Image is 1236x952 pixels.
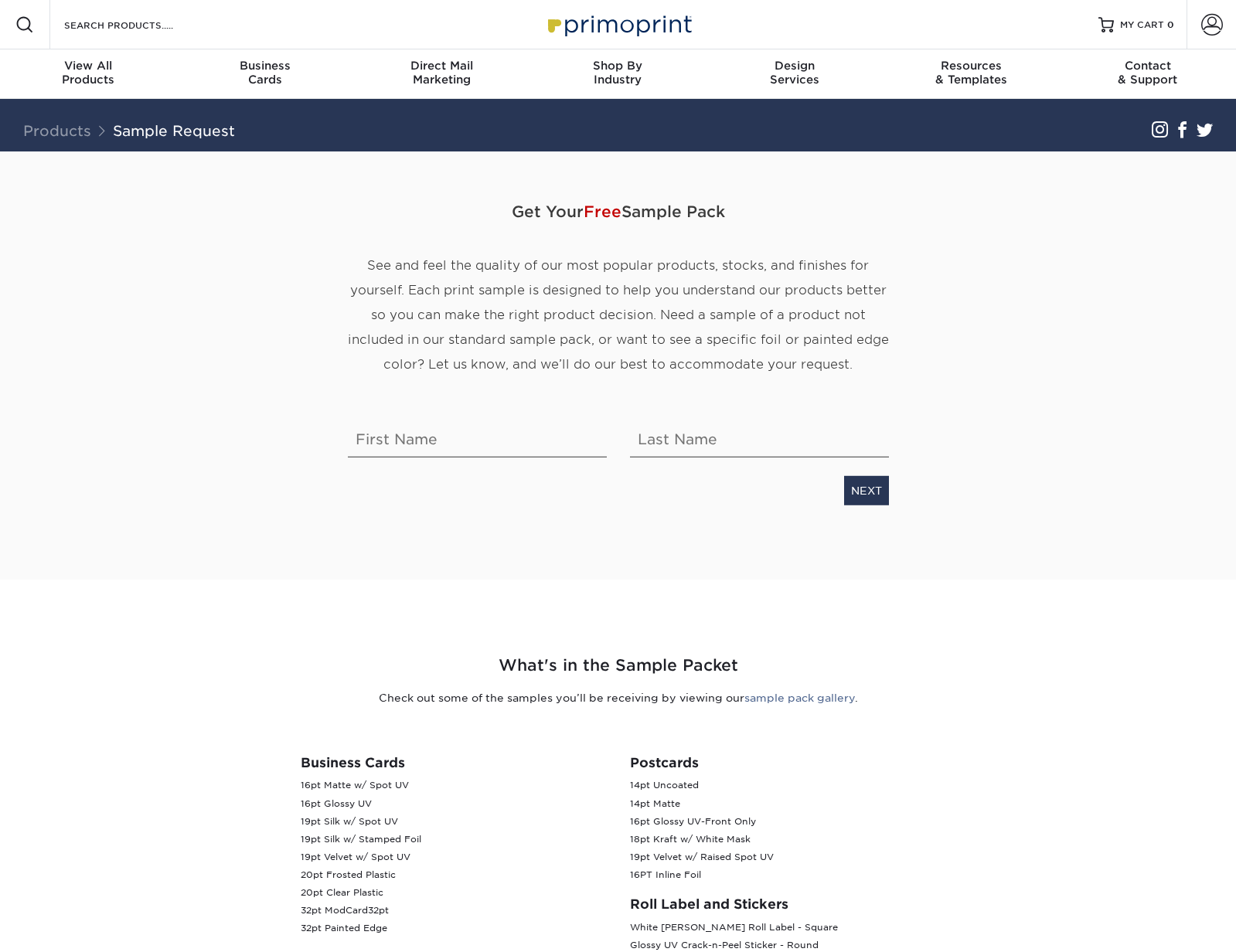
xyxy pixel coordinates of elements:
[1060,59,1236,73] span: Contact
[584,202,621,221] span: Free
[529,59,706,73] span: Shop By
[176,49,352,99] a: BusinessCards
[630,755,936,770] h3: Postcards
[707,59,883,87] div: Services
[301,755,607,770] h3: Business Cards
[844,476,889,505] a: NEXT
[529,49,706,99] a: Shop ByIndustry
[541,8,696,41] img: Primoprint
[176,59,352,73] span: Business
[113,122,235,139] a: Sample Request
[63,15,213,34] input: SEARCH PRODUCTS.....
[1120,19,1164,32] span: MY CART
[166,690,1071,705] p: Check out some of the samples you’ll be receiving by viewing our .
[23,122,91,139] a: Products
[744,692,855,704] a: sample pack gallery
[707,49,883,99] a: DesignServices
[883,49,1059,99] a: Resources& Templates
[301,777,607,937] p: 16pt Matte w/ Spot UV 16pt Glossy UV 19pt Silk w/ Spot UV 19pt Silk w/ Stamped Foil 19pt Velvet w...
[1167,19,1174,30] span: 0
[353,59,529,87] div: Marketing
[1060,59,1236,87] div: & Support
[176,59,352,87] div: Cards
[353,49,529,99] a: Direct MailMarketing
[883,59,1059,73] span: Resources
[529,59,706,87] div: Industry
[630,896,936,912] h3: Roll Label and Stickers
[348,258,889,372] span: See and feel the quality of our most popular products, stocks, and finishes for yourself. Each pr...
[707,59,883,73] span: Design
[1060,49,1236,99] a: Contact& Support
[166,654,1071,678] h2: What's in the Sample Packet
[883,59,1059,87] div: & Templates
[353,59,529,73] span: Direct Mail
[630,777,936,884] p: 14pt Uncoated 14pt Matte 16pt Glossy UV-Front Only 18pt Kraft w/ White Mask 19pt Velvet w/ Raised...
[348,189,889,235] span: Get Your Sample Pack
